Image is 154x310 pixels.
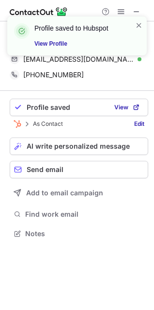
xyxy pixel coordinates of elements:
img: ContactOut v5.3.10 [10,6,68,17]
a: View Profile [34,39,123,49]
span: Profile saved [27,103,70,111]
img: success [14,23,30,39]
button: Notes [10,227,148,241]
span: AI write personalized message [27,142,130,150]
button: Find work email [10,207,148,221]
span: Notes [25,229,144,238]
button: AI write personalized message [10,138,148,155]
span: [PHONE_NUMBER] [23,70,84,79]
header: Profile saved to Hubspot [34,23,123,33]
span: Find work email [25,210,144,219]
span: Send email [27,166,63,173]
span: View [114,104,128,111]
a: Edit [130,119,148,129]
img: Hubspot [14,120,21,128]
button: Send email [10,161,148,178]
span: Add to email campaign [26,189,103,197]
button: Profile savedView [10,99,148,116]
p: As Contact [33,121,63,127]
button: Add to email campaign [10,184,148,202]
